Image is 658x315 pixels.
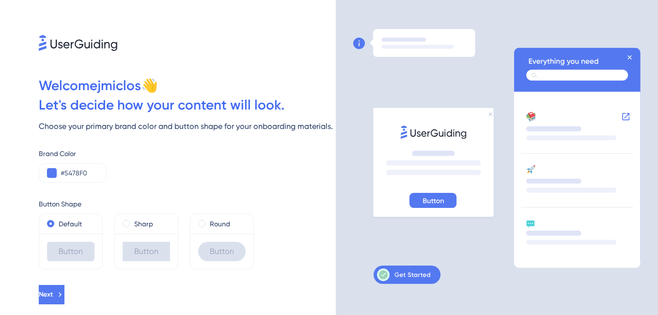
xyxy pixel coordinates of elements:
[39,198,336,210] div: Button Shape
[210,218,230,230] label: Round
[198,242,246,261] div: Button
[47,242,94,261] div: Button
[39,148,336,159] div: Brand Color
[39,121,336,132] div: Choose your primary brand color and button shape for your onboarding materials.
[39,285,64,304] button: Next
[617,277,646,306] iframe: UserGuiding AI Assistant Launcher
[134,218,153,230] label: Sharp
[39,289,53,300] span: Next
[39,76,336,95] div: Welcome jmiclos 👋
[123,242,170,261] div: Button
[59,218,82,230] label: Default
[39,95,336,115] div: Let ' s decide how your content will look.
